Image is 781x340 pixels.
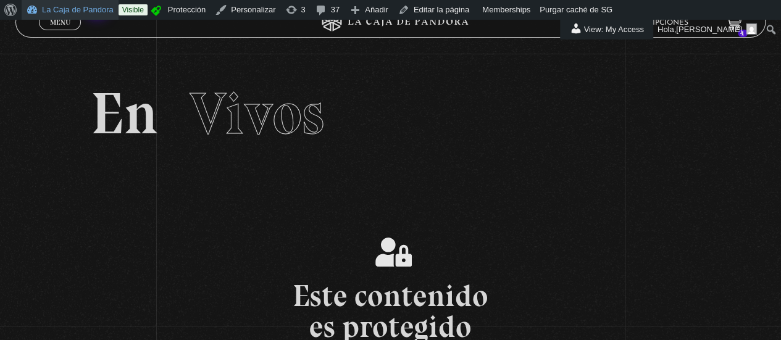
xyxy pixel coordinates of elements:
a: Visible [119,4,148,15]
span: View: My Access [566,20,646,39]
span: Menu [50,19,70,26]
span: Cerrar [46,29,75,38]
span: [PERSON_NAME] [676,25,742,34]
h2: En [91,85,691,143]
span: Vivos [190,78,324,149]
a: Hola, [653,20,762,39]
